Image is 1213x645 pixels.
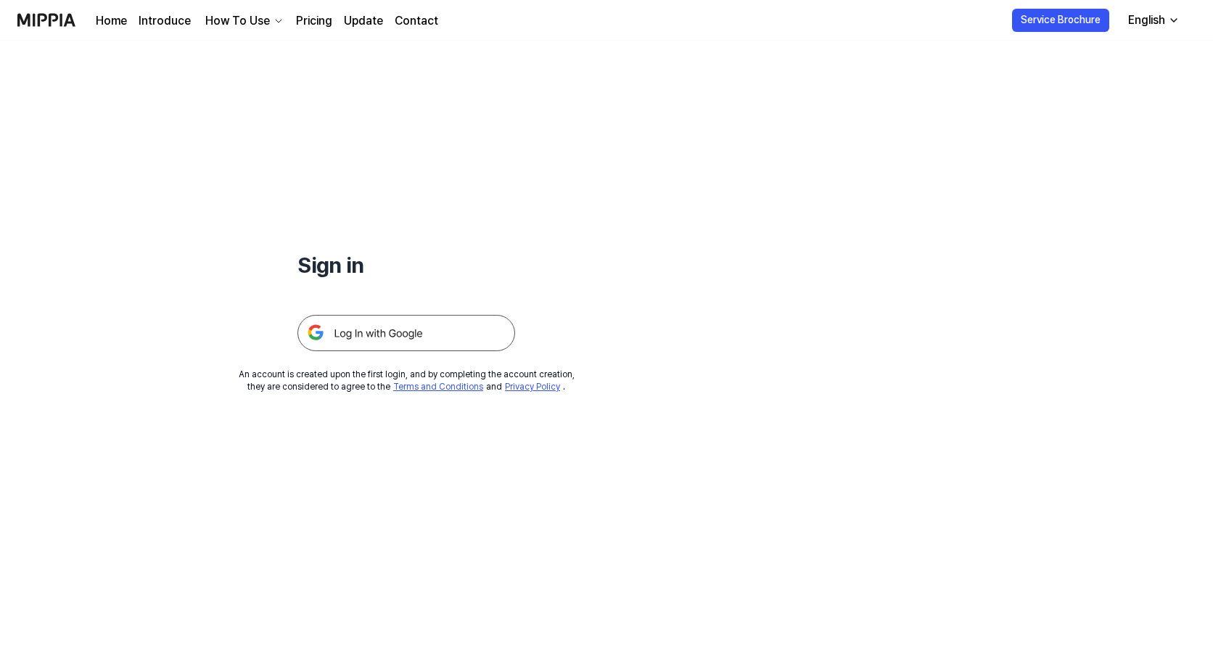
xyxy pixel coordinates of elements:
a: Terms and Conditions [393,382,483,392]
button: Service Brochure [1012,9,1109,32]
a: Home [96,12,127,30]
a: Pricing [296,12,332,30]
div: How To Use [202,12,273,30]
img: 구글 로그인 버튼 [297,315,515,351]
button: English [1117,6,1188,35]
a: Privacy Policy [505,382,560,392]
div: English [1125,12,1168,29]
a: Contact [395,12,438,30]
button: How To Use [202,12,284,30]
h1: Sign in [297,250,515,280]
a: Introduce [139,12,191,30]
a: Update [344,12,383,30]
div: An account is created upon the first login, and by completing the account creation, they are cons... [239,369,575,393]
